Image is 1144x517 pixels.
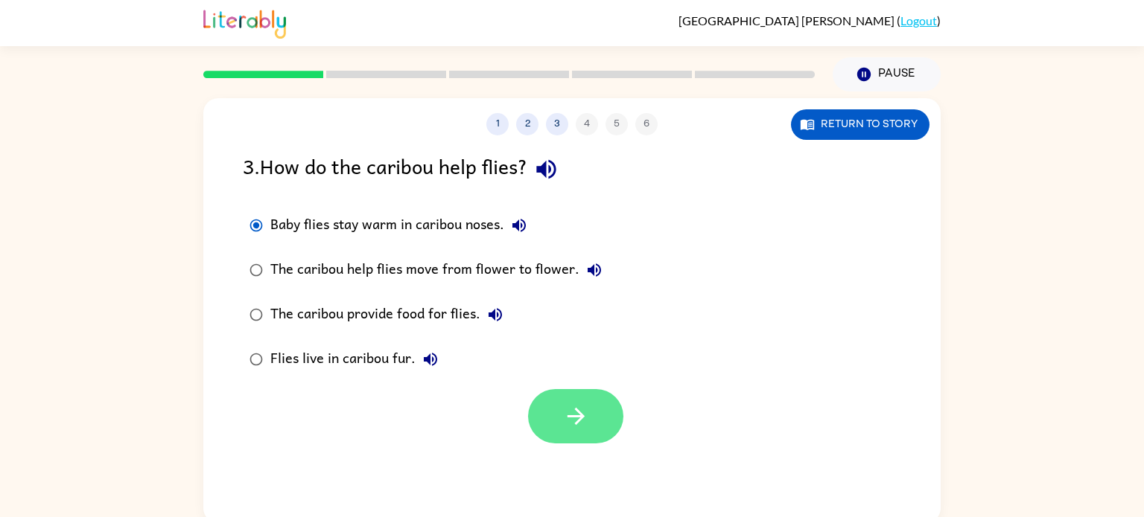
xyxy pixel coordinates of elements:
[270,255,609,285] div: The caribou help flies move from flower to flower.
[546,113,568,135] button: 3
[416,344,445,374] button: Flies live in caribou fur.
[203,6,286,39] img: Literably
[679,13,941,28] div: ( )
[270,300,510,330] div: The caribou provide food for flies.
[480,300,510,330] button: The caribou provide food for flies.
[833,57,941,91] button: Pause
[243,150,901,188] div: 3 . How do the caribou help flies?
[579,255,609,285] button: The caribou help flies move from flower to flower.
[486,113,509,135] button: 1
[504,211,534,240] button: Baby flies stay warm in caribou noses.
[900,13,937,28] a: Logout
[679,13,897,28] span: [GEOGRAPHIC_DATA] [PERSON_NAME]
[270,211,534,240] div: Baby flies stay warm in caribou noses.
[791,109,929,140] button: Return to story
[516,113,538,135] button: 2
[270,344,445,374] div: Flies live in caribou fur.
